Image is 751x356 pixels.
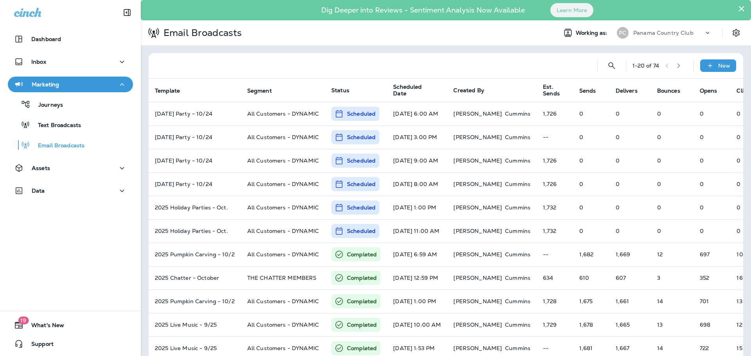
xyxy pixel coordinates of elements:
[537,196,573,219] td: 1,732
[737,251,743,258] span: Click rate:1% (Clicks/Opens)
[18,317,29,324] span: 19
[609,149,651,172] td: 0
[8,183,133,199] button: Data
[700,274,709,281] span: Open rate:58% (Opens/Sends)
[573,266,609,290] td: 610
[347,227,375,235] p: Scheduled
[453,345,502,351] p: [PERSON_NAME]
[247,88,272,94] span: Segment
[573,125,609,149] td: 0
[738,2,745,15] button: Close
[537,243,573,266] td: --
[453,181,502,187] p: [PERSON_NAME]
[247,204,319,211] span: All Customers - DYNAMIC
[657,88,680,94] span: Bounces
[247,227,319,234] span: All Customers - DYNAMIC
[155,298,235,304] p: 2025 Pumpkin Carving - 10/2
[155,157,235,164] p: 2025 Halloween Party - 10/24
[651,125,694,149] td: 0
[155,251,235,258] p: 2025 Pumpkin Carving - 10/2
[573,102,609,125] td: 0
[247,321,319,328] span: All Customers - DYNAMIC
[453,87,484,94] span: Created By
[651,219,694,243] td: 0
[609,219,651,243] td: 0
[609,172,651,196] td: 0
[537,102,573,125] td: 1,726
[537,172,573,196] td: 1,726
[537,149,573,172] td: 1,726
[651,149,694,172] td: 0
[573,313,609,336] td: 1,678
[737,134,740,141] span: 0
[347,297,377,305] p: Completed
[347,204,375,211] p: Scheduled
[247,274,317,281] span: THE CHATTER MEMBERS
[616,88,638,94] span: Delivers
[632,63,659,69] div: 1 - 20 of 74
[609,313,651,336] td: 1,665
[537,290,573,313] td: 1,728
[8,31,133,47] button: Dashboard
[347,157,375,165] p: Scheduled
[537,266,573,290] td: 634
[347,110,375,118] p: Scheduled
[573,196,609,219] td: 0
[505,157,530,164] p: Cummins
[298,9,548,11] p: Dig Deeper into Reviews - Sentiment Analysis Now Available
[700,88,717,94] span: Opens
[387,313,447,336] td: [DATE] 10:00 AM
[160,27,242,39] p: Email Broadcasts
[387,243,447,266] td: [DATE] 6:59 AM
[453,134,502,140] p: [PERSON_NAME]
[700,251,710,258] span: Open rate:41% (Opens/Sends)
[700,204,704,211] span: 0
[453,322,502,328] p: [PERSON_NAME]
[737,157,740,164] span: 0
[116,5,138,20] button: Collapse Sidebar
[573,290,609,313] td: 1,675
[30,122,81,129] p: Text Broadcasts
[32,188,45,194] p: Data
[31,36,61,42] p: Dashboard
[155,275,235,281] p: 2025 Chatter - October
[247,110,319,117] span: All Customers - DYNAMIC
[32,81,59,88] p: Marketing
[537,313,573,336] td: 1,729
[387,149,447,172] td: [DATE] 9:00 AM
[347,344,377,352] p: Completed
[247,345,319,352] span: All Customers - DYNAMIC
[651,266,694,290] td: 3
[8,160,133,176] button: Assets
[737,181,740,188] span: 0
[617,27,629,39] div: PC
[651,313,694,336] td: 13
[331,87,349,94] span: Status
[453,157,502,164] p: [PERSON_NAME]
[155,181,235,187] p: 2025 Halloween Party - 10/24
[505,298,530,304] p: Cummins
[729,26,743,40] button: Settings
[8,77,133,92] button: Marketing
[347,180,375,188] p: Scheduled
[609,290,651,313] td: 1,661
[737,204,740,211] span: 0
[573,149,609,172] td: 0
[604,58,620,73] button: Search Email Broadcasts
[8,54,133,70] button: Inbox
[505,345,530,351] p: Cummins
[155,87,190,94] span: Template
[155,88,180,94] span: Template
[700,157,704,164] span: 0
[155,228,235,234] p: 2025 Holiday Parties - Oct.
[737,274,745,281] span: Click rate:46% (Clicks/Opens)
[609,243,651,266] td: 1,669
[616,87,648,94] span: Delivers
[8,336,133,352] button: Support
[505,251,530,258] p: Cummins
[609,196,651,219] td: 0
[23,322,64,331] span: What's New
[700,134,704,141] span: 0
[247,87,282,94] span: Segment
[505,275,530,281] p: Cummins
